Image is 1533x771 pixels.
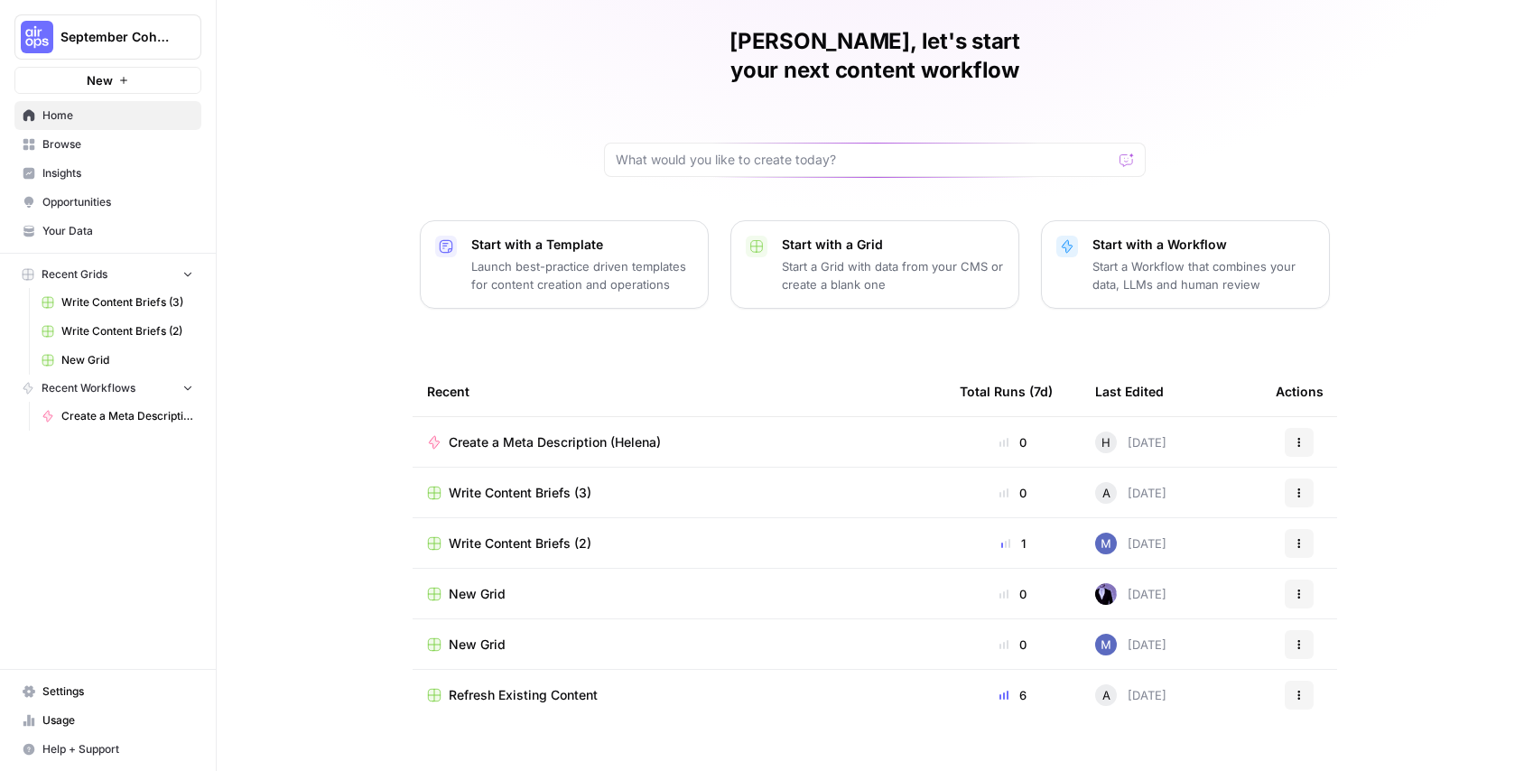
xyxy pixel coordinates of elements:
span: Write Content Briefs (2) [61,323,193,339]
span: Recent Workflows [42,380,135,396]
span: Browse [42,136,193,153]
div: [DATE] [1095,482,1166,504]
a: New Grid [427,585,931,603]
img: 44xpgdoek4aob46isox8esy7kcz3 [1095,634,1117,655]
a: Usage [14,706,201,735]
span: Write Content Briefs (3) [449,484,591,502]
a: Opportunities [14,188,201,217]
a: Write Content Briefs (3) [33,288,201,317]
span: Create a Meta Description (Helena) [449,433,661,451]
span: A [1102,484,1110,502]
h1: [PERSON_NAME], let's start your next content workflow [604,27,1146,85]
button: Recent Grids [14,261,201,288]
span: A [1102,686,1110,704]
span: Settings [42,683,193,700]
input: What would you like to create today? [616,151,1112,169]
div: Total Runs (7d) [960,367,1053,416]
button: Recent Workflows [14,375,201,402]
img: 44xpgdoek4aob46isox8esy7kcz3 [1095,533,1117,554]
a: Home [14,101,201,130]
div: 1 [960,534,1066,553]
span: Help + Support [42,741,193,757]
span: Opportunities [42,194,193,210]
a: Insights [14,159,201,188]
button: Help + Support [14,735,201,764]
a: Refresh Existing Content [427,686,931,704]
img: gx5re2im8333ev5sz1r7isrbl6e6 [1095,583,1117,605]
a: Browse [14,130,201,159]
a: Create a Meta Description (Helena) [427,433,931,451]
p: Launch best-practice driven templates for content creation and operations [471,257,693,293]
p: Start with a Template [471,236,693,254]
p: Start a Grid with data from your CMS or create a blank one [782,257,1004,293]
div: Last Edited [1095,367,1164,416]
div: 0 [960,433,1066,451]
span: Home [42,107,193,124]
span: Refresh Existing Content [449,686,598,704]
button: New [14,67,201,94]
span: Recent Grids [42,266,107,283]
div: [DATE] [1095,533,1166,554]
div: [DATE] [1095,634,1166,655]
button: Workspace: September Cohort [14,14,201,60]
a: Write Content Briefs (2) [33,317,201,346]
img: September Cohort Logo [21,21,53,53]
a: Write Content Briefs (3) [427,484,931,502]
button: Start with a WorkflowStart a Workflow that combines your data, LLMs and human review [1041,220,1330,309]
a: New Grid [427,636,931,654]
p: Start with a Grid [782,236,1004,254]
a: New Grid [33,346,201,375]
div: [DATE] [1095,583,1166,605]
a: Write Content Briefs (2) [427,534,931,553]
span: Usage [42,712,193,729]
a: Create a Meta Description (Helena) [33,402,201,431]
div: 0 [960,484,1066,502]
a: Settings [14,677,201,706]
span: New [87,71,113,89]
div: 6 [960,686,1066,704]
button: Start with a GridStart a Grid with data from your CMS or create a blank one [730,220,1019,309]
div: [DATE] [1095,432,1166,453]
div: 0 [960,636,1066,654]
span: Your Data [42,223,193,239]
span: New Grid [61,352,193,368]
span: September Cohort [60,28,170,46]
span: Write Content Briefs (3) [61,294,193,311]
span: Write Content Briefs (2) [449,534,591,553]
div: [DATE] [1095,684,1166,706]
span: New Grid [449,585,506,603]
span: Insights [42,165,193,181]
a: Your Data [14,217,201,246]
span: New Grid [449,636,506,654]
div: 0 [960,585,1066,603]
p: Start a Workflow that combines your data, LLMs and human review [1092,257,1315,293]
button: Start with a TemplateLaunch best-practice driven templates for content creation and operations [420,220,709,309]
span: Create a Meta Description (Helena) [61,408,193,424]
span: H [1101,433,1110,451]
div: Recent [427,367,931,416]
div: Actions [1276,367,1324,416]
p: Start with a Workflow [1092,236,1315,254]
